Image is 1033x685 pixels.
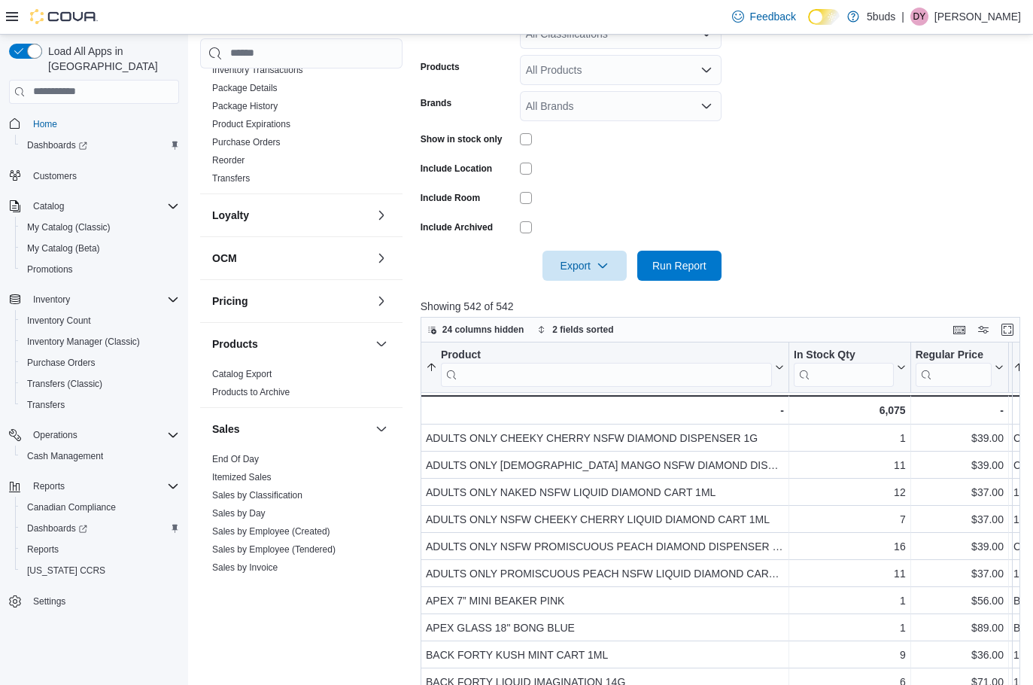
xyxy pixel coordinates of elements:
[212,207,249,222] h3: Loyalty
[212,507,266,519] span: Sales by Day
[212,368,272,379] a: Catalog Export
[637,251,722,281] button: Run Report
[27,167,83,185] a: Customers
[21,540,179,559] span: Reports
[27,139,87,151] span: Dashboards
[212,579,320,591] span: Sales by Invoice & Product
[212,336,258,351] h3: Products
[421,192,480,204] label: Include Room
[21,498,179,516] span: Canadian Compliance
[652,258,706,273] span: Run Report
[542,251,627,281] button: Export
[212,470,272,483] span: Itemized Sales
[15,352,185,373] button: Purchase Orders
[794,348,906,386] button: In Stock Qty
[950,321,968,339] button: Keyboard shortcuts
[212,100,278,111] a: Package History
[21,136,179,154] span: Dashboards
[21,260,79,279] a: Promotions
[372,248,390,266] button: OCM
[372,334,390,352] button: Products
[212,543,336,554] a: Sales by Employee (Tendered)
[915,592,1003,610] div: $56.00
[3,289,185,310] button: Inventory
[15,373,185,394] button: Transfers (Classic)
[915,483,1003,501] div: $37.00
[21,519,179,537] span: Dashboards
[27,166,179,185] span: Customers
[21,375,108,393] a: Transfers (Classic)
[21,396,179,414] span: Transfers
[3,196,185,217] button: Catalog
[212,207,369,222] button: Loyalty
[421,221,493,233] label: Include Archived
[15,259,185,280] button: Promotions
[915,456,1003,474] div: $39.00
[212,250,237,265] h3: OCM
[421,61,460,73] label: Products
[212,336,369,351] button: Products
[915,348,991,386] div: Regular Price
[794,619,906,637] div: 1
[551,251,618,281] span: Export
[27,221,111,233] span: My Catalog (Classic)
[21,562,179,580] span: Washington CCRS
[421,133,503,145] label: Show in stock only
[421,163,492,175] label: Include Location
[27,242,100,254] span: My Catalog (Beta)
[27,336,140,348] span: Inventory Manager (Classic)
[21,312,179,330] span: Inventory Count
[27,291,76,309] button: Inventory
[794,348,894,362] div: In Stock Qty
[27,115,63,133] a: Home
[915,537,1003,556] div: $39.00
[33,200,64,212] span: Catalog
[33,595,65,607] span: Settings
[27,522,87,534] span: Dashboards
[867,8,895,26] p: 5buds
[21,447,109,465] a: Cash Management
[3,590,185,612] button: Settings
[27,378,102,390] span: Transfers (Classic)
[426,510,784,528] div: ADULTS ONLY NSFW CHEEKY CHERRY LIQUID DIAMOND CART 1ML
[27,197,70,215] button: Catalog
[212,99,278,111] span: Package History
[915,429,1003,447] div: $39.00
[21,218,179,236] span: My Catalog (Classic)
[15,497,185,518] button: Canadian Compliance
[212,453,259,464] a: End Of Day
[915,401,1003,419] div: -
[700,100,712,112] button: Open list of options
[212,525,330,536] a: Sales by Employee (Created)
[212,507,266,518] a: Sales by Day
[212,82,278,93] a: Package Details
[21,239,179,257] span: My Catalog (Beta)
[974,321,992,339] button: Display options
[750,9,796,24] span: Feedback
[426,483,784,501] div: ADULTS ONLY NAKED NSFW LIQUID DIAMOND CART 1ML
[426,619,784,637] div: APEX GLASS 18" BONG BLUE
[441,348,772,386] div: Product
[212,172,250,184] span: Transfers
[21,218,117,236] a: My Catalog (Classic)
[212,385,290,397] span: Products to Archive
[27,426,179,444] span: Operations
[372,291,390,309] button: Pricing
[21,260,179,279] span: Promotions
[42,44,179,74] span: Load All Apps in [GEOGRAPHIC_DATA]
[426,348,784,386] button: Product
[21,354,102,372] a: Purchase Orders
[27,291,179,309] span: Inventory
[442,324,524,336] span: 24 columns hidden
[15,217,185,238] button: My Catalog (Classic)
[15,310,185,331] button: Inventory Count
[27,114,179,133] span: Home
[21,540,65,559] a: Reports
[934,8,1021,26] p: [PERSON_NAME]
[915,646,1003,664] div: $36.00
[15,539,185,560] button: Reports
[21,333,179,351] span: Inventory Manager (Classic)
[21,354,179,372] span: Purchase Orders
[212,421,240,436] h3: Sales
[212,135,281,148] span: Purchase Orders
